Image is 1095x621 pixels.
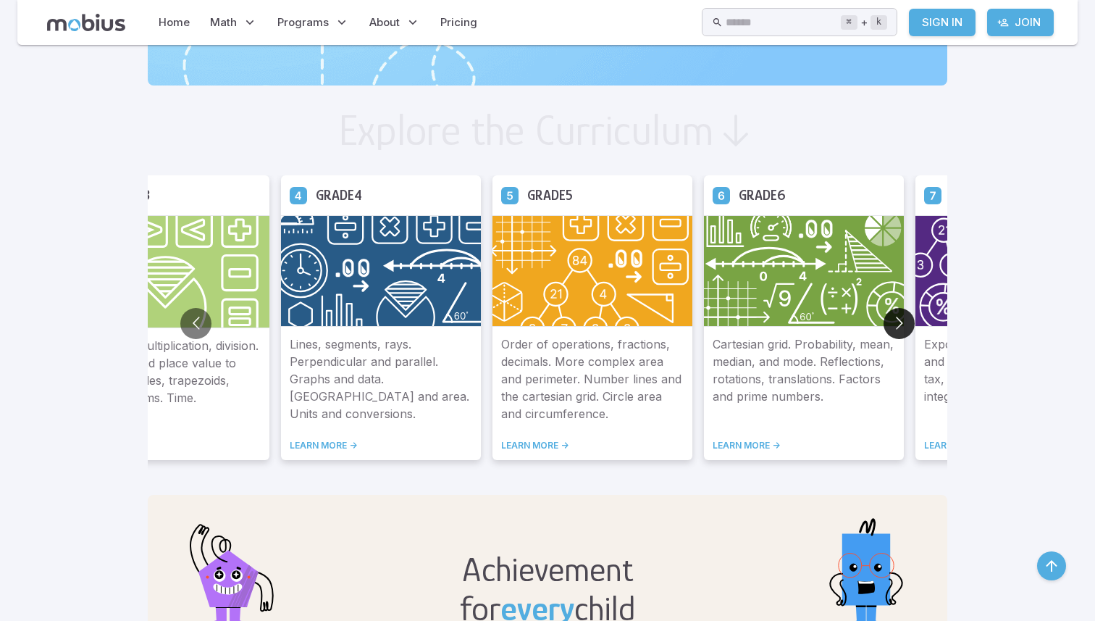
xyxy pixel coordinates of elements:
button: Go to previous slide [180,308,211,339]
a: Grade 7 [924,186,941,204]
p: Cartesian grid. Probability, mean, median, and mode. Reflections, rotations, translations. Factor... [713,335,895,422]
a: LEARN MORE -> [78,440,261,451]
a: LEARN MORE -> [290,440,472,451]
div: + [841,14,887,31]
button: Go to next slide [884,308,915,339]
h5: Grade 5 [527,184,573,207]
kbd: ⌘ [841,15,857,30]
a: Home [154,6,194,39]
a: Grade 4 [290,186,307,204]
a: Grade 6 [713,186,730,204]
p: Lines, segments, rays. Perpendicular and parallel. Graphs and data. [GEOGRAPHIC_DATA] and area. U... [290,335,472,422]
kbd: k [870,15,887,30]
img: Grade 4 [281,215,481,327]
img: Grade 3 [70,215,269,328]
a: Join [987,9,1054,36]
span: Programs [277,14,329,30]
a: LEARN MORE -> [501,440,684,451]
h5: Grade 6 [739,184,786,207]
span: About [369,14,400,30]
img: Grade 5 [492,215,692,327]
a: Sign In [909,9,976,36]
img: Grade 6 [704,215,904,327]
h5: Grade 4 [316,184,362,207]
span: Math [210,14,237,30]
h2: Achievement [460,550,636,589]
p: Fractions, multiplication, division. Decimals, and place value to 1000. Triangles, trapezoids, pa... [78,337,261,422]
a: LEARN MORE -> [713,440,895,451]
p: Order of operations, fractions, decimals. More complex area and perimeter. Number lines and the c... [501,335,684,422]
a: Pricing [436,6,482,39]
a: Grade 5 [501,186,519,204]
h2: Explore the Curriculum [338,109,714,152]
